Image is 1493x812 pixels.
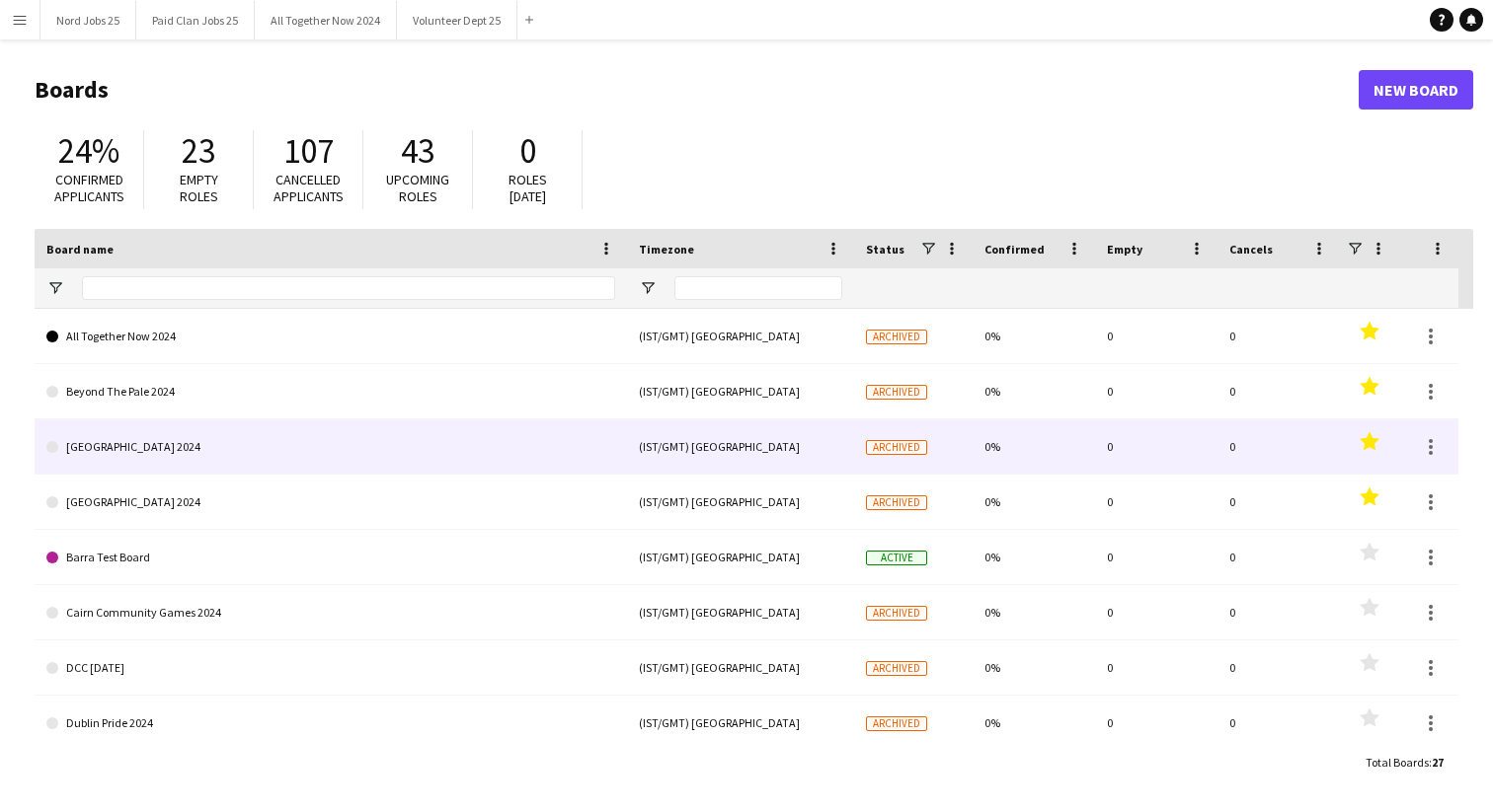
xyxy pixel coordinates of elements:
a: New Board [1359,70,1473,110]
span: Roles [DATE] [509,171,547,205]
button: Paid Clan Jobs 25 [136,1,255,39]
div: 0 [1218,530,1340,584]
span: Upcoming roles [386,171,449,205]
button: Open Filter Menu [46,279,64,297]
span: Archived [866,330,927,344]
div: : [1366,743,1444,781]
div: 0 [1218,475,1340,529]
div: 0 [1218,364,1340,418]
div: 0 [1218,585,1340,639]
span: Cancelled applicants [274,171,344,205]
div: 0 [1095,585,1218,639]
span: Archived [866,716,927,731]
a: Barra Test Board [46,530,615,585]
span: 27 [1432,755,1444,770]
div: (IST/GMT) [GEOGRAPHIC_DATA] [627,309,854,363]
span: Archived [866,495,927,510]
div: 0% [973,530,1095,584]
span: Active [866,551,927,565]
div: (IST/GMT) [GEOGRAPHIC_DATA] [627,585,854,639]
div: 0 [1218,309,1340,363]
span: 107 [283,129,334,173]
a: Cairn Community Games 2024 [46,585,615,640]
span: Confirmed [984,242,1045,257]
input: Board name Filter Input [82,276,615,300]
div: 0 [1218,640,1340,695]
a: [GEOGRAPHIC_DATA] 2024 [46,419,615,475]
span: Cancels [1229,242,1273,257]
div: 0 [1218,696,1340,750]
div: 0 [1095,475,1218,529]
a: All Together Now 2024 [46,309,615,364]
div: 0% [973,475,1095,529]
span: Board name [46,242,114,257]
div: 0% [973,640,1095,695]
span: Archived [866,440,927,455]
h1: Boards [35,75,1359,105]
div: 0% [973,419,1095,474]
div: (IST/GMT) [GEOGRAPHIC_DATA] [627,696,854,750]
button: Open Filter Menu [639,279,657,297]
a: Dublin Pride 2024 [46,696,615,751]
a: Beyond The Pale 2024 [46,364,615,419]
span: Empty roles [180,171,218,205]
div: 0 [1095,640,1218,695]
div: (IST/GMT) [GEOGRAPHIC_DATA] [627,530,854,584]
span: Timezone [639,242,694,257]
div: (IST/GMT) [GEOGRAPHIC_DATA] [627,475,854,529]
button: All Together Now 2024 [255,1,397,39]
span: Total Boards [1366,755,1429,770]
span: Empty [1107,242,1142,257]
div: 0 [1095,309,1218,363]
span: Archived [866,606,927,621]
input: Timezone Filter Input [674,276,842,300]
span: 0 [519,129,536,173]
div: 0% [973,364,1095,418]
a: DCC [DATE] [46,640,615,696]
span: Archived [866,661,927,676]
span: Confirmed applicants [54,171,124,205]
button: Volunteer Dept 25 [397,1,517,39]
span: 43 [401,129,434,173]
button: Nord Jobs 25 [40,1,136,39]
div: 0% [973,585,1095,639]
div: (IST/GMT) [GEOGRAPHIC_DATA] [627,640,854,695]
div: 0% [973,309,1095,363]
a: [GEOGRAPHIC_DATA] 2024 [46,475,615,530]
span: 23 [182,129,215,173]
span: Archived [866,385,927,400]
div: (IST/GMT) [GEOGRAPHIC_DATA] [627,364,854,418]
div: (IST/GMT) [GEOGRAPHIC_DATA] [627,419,854,474]
div: 0 [1095,530,1218,584]
div: 0 [1095,364,1218,418]
span: 24% [58,129,119,173]
div: 0 [1095,419,1218,474]
div: 0 [1095,696,1218,750]
span: Status [866,242,904,257]
div: 0 [1218,419,1340,474]
div: 0% [973,696,1095,750]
